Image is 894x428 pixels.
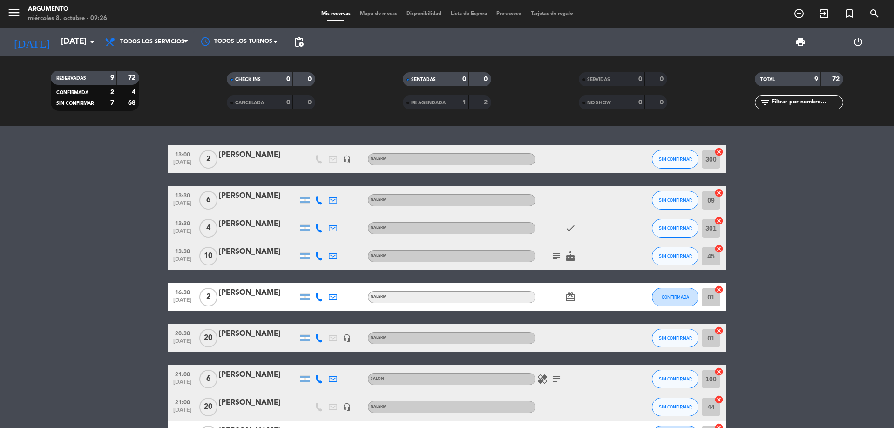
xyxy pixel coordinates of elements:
[28,14,107,23] div: miércoles 8. octubre - 09:26
[565,292,576,303] i: card_giftcard
[171,368,194,379] span: 21:00
[171,228,194,239] span: [DATE]
[219,397,298,409] div: [PERSON_NAME]
[110,75,114,81] strong: 9
[371,254,386,258] span: GALERIA
[171,407,194,418] span: [DATE]
[652,370,698,388] button: SIN CONFIRMAR
[371,198,386,202] span: GALERIA
[844,8,855,19] i: turned_in_not
[56,76,86,81] span: RESERVADAS
[793,8,805,19] i: add_circle_outline
[638,99,642,106] strong: 0
[371,295,386,299] span: GALERIA
[714,395,724,404] i: cancel
[120,39,184,45] span: Todos los servicios
[371,336,386,340] span: GALERIA
[587,101,611,105] span: NO SHOW
[537,374,548,385] i: healing
[28,5,107,14] div: Argumento
[652,329,698,347] button: SIN CONFIRMAR
[829,28,887,56] div: LOG OUT
[759,97,771,108] i: filter_list
[171,297,194,308] span: [DATE]
[446,11,492,16] span: Lista de Espera
[199,247,217,265] span: 10
[132,89,137,95] strong: 4
[714,147,724,156] i: cancel
[355,11,402,16] span: Mapa de mesas
[659,404,692,409] span: SIN CONFIRMAR
[171,338,194,349] span: [DATE]
[7,6,21,20] i: menu
[411,77,436,82] span: SENTADAS
[659,335,692,340] span: SIN CONFIRMAR
[660,76,665,82] strong: 0
[714,188,724,197] i: cancel
[56,90,88,95] span: CONFIRMADA
[551,374,562,385] i: subject
[760,77,775,82] span: TOTAL
[219,190,298,202] div: [PERSON_NAME]
[652,191,698,210] button: SIN CONFIRMAR
[110,100,114,106] strong: 7
[286,99,290,106] strong: 0
[659,225,692,231] span: SIN CONFIRMAR
[171,159,194,170] span: [DATE]
[110,89,114,95] strong: 2
[411,101,446,105] span: RE AGENDADA
[293,36,305,48] span: pending_actions
[56,101,94,106] span: SIN CONFIRMAR
[199,288,217,306] span: 2
[7,32,56,52] i: [DATE]
[771,97,843,108] input: Filtrar por nombre...
[659,376,692,381] span: SIN CONFIRMAR
[652,247,698,265] button: SIN CONFIRMAR
[343,334,351,342] i: headset_mic
[492,11,526,16] span: Pre-acceso
[171,379,194,390] span: [DATE]
[308,99,313,106] strong: 0
[128,75,137,81] strong: 72
[795,36,806,48] span: print
[714,244,724,253] i: cancel
[551,251,562,262] i: subject
[286,76,290,82] strong: 0
[343,155,351,163] i: headset_mic
[565,223,576,234] i: check
[7,6,21,23] button: menu
[484,99,489,106] strong: 2
[235,101,264,105] span: CANCELADA
[402,11,446,16] span: Disponibilidad
[853,36,864,48] i: power_settings_new
[819,8,830,19] i: exit_to_app
[199,370,217,388] span: 6
[219,246,298,258] div: [PERSON_NAME]
[659,156,692,162] span: SIN CONFIRMAR
[317,11,355,16] span: Mis reservas
[659,253,692,258] span: SIN CONFIRMAR
[171,190,194,200] span: 13:30
[565,251,576,262] i: cake
[484,76,489,82] strong: 0
[199,150,217,169] span: 2
[219,369,298,381] div: [PERSON_NAME]
[343,403,351,411] i: headset_mic
[587,77,610,82] span: SERVIDAS
[87,36,98,48] i: arrow_drop_down
[714,285,724,294] i: cancel
[652,150,698,169] button: SIN CONFIRMAR
[371,226,386,230] span: GALERIA
[462,99,466,106] strong: 1
[371,405,386,408] span: GALERIA
[219,149,298,161] div: [PERSON_NAME]
[662,294,689,299] span: CONFIRMADA
[814,76,818,82] strong: 9
[171,200,194,211] span: [DATE]
[235,77,261,82] span: CHECK INS
[714,216,724,225] i: cancel
[714,367,724,376] i: cancel
[171,149,194,159] span: 13:00
[308,76,313,82] strong: 0
[199,398,217,416] span: 20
